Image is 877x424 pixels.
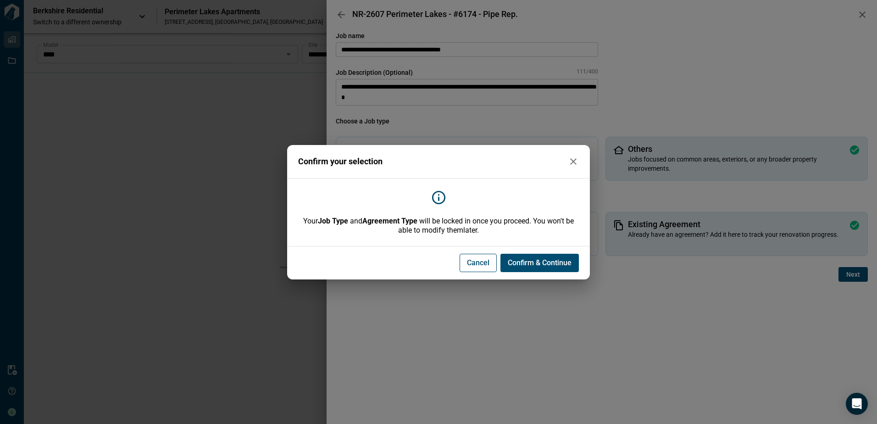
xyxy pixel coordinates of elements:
[362,217,417,225] b: Agreement Type
[298,217,579,235] span: Your and will be locked in once you proceed. You won't be able to modify them later.
[508,258,572,268] span: Confirm & Continue
[318,217,348,225] b: Job Type
[846,393,868,415] div: Open Intercom Messenger
[500,254,579,272] button: Confirm & Continue
[460,254,497,272] button: Cancel
[298,157,383,166] span: Confirm your selection
[467,258,489,268] span: Cancel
